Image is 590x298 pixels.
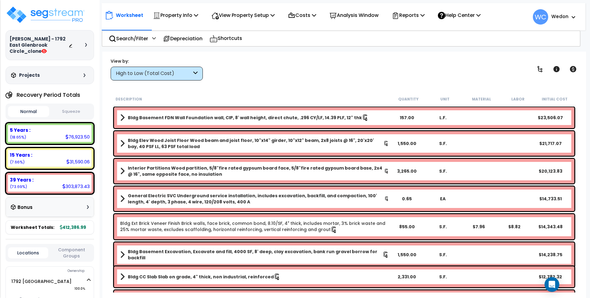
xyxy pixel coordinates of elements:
[8,247,48,258] button: Locations
[389,115,425,121] div: 157.00
[533,115,568,121] div: $23,506.07
[120,165,389,177] a: Assembly Title
[51,106,92,117] button: Squeeze
[389,140,425,147] div: 1,550.00
[440,97,450,102] small: Unit
[153,11,198,19] p: Property Info
[6,6,85,24] img: logo_pro_r.png
[120,249,389,261] a: Assembly Title
[10,127,30,133] b: 5 Years :
[533,196,568,202] div: $14,733.51
[120,193,389,205] a: Assembly Title
[425,224,461,230] div: S.F.
[120,113,389,122] a: Assembly Title
[10,36,69,54] h3: [PERSON_NAME] - 1792 East Glenbrook Circle_clone
[210,34,242,43] p: Shortcuts
[66,159,90,165] div: 31,590.06
[60,224,86,230] b: 412,386.99
[425,252,461,258] div: S.F.
[533,274,568,280] div: $12,782.32
[18,267,94,275] div: Ownership
[10,184,27,189] small: 73.68647347483004%
[389,224,425,230] div: 855.00
[18,205,33,210] h3: Bonus
[425,115,461,121] div: L.F.
[159,31,206,46] div: Depreciation
[10,177,33,183] b: 39 Years :
[128,137,383,150] b: Bldg Elev Wood Joist Floor Wood beam and joist floor, 10"x14" girder, 10"x12" beam, 2x8 joists @ ...
[120,220,389,233] a: Individual Item
[65,134,90,140] div: 76,923.50
[206,31,246,46] div: Shortcuts
[425,196,461,202] div: EA
[425,168,461,174] div: S.F.
[329,11,379,19] p: Analysis Window
[288,11,316,19] p: Costs
[392,11,425,19] p: Reports
[116,70,192,77] div: High to Low (Total Cost)
[533,168,568,174] div: $20,123.83
[17,92,80,98] h4: Recovery Period Totals
[74,285,91,292] span: 100.0%
[11,278,72,284] a: 1792 [GEOGRAPHIC_DATA] 100.0%
[497,224,533,230] div: $8.82
[128,115,362,121] b: Bldg Basement FDN Wall Foundation wall, CIP, 8' wall height, direct chute, .296 CY/LF, 14.39 PLF,...
[120,137,389,150] a: Assembly Title
[398,97,419,102] small: Quantity
[8,106,49,117] button: Normal
[51,246,92,259] button: Component Groups
[116,97,142,102] small: Description
[542,97,568,102] small: Initial Cost
[128,193,384,205] b: General Electric SVC Underground service installation, includes excavation, backfill, and compact...
[111,58,203,64] div: View by:
[116,11,143,19] p: Worksheet
[62,183,90,190] div: 303,873.43
[461,224,497,230] div: $7.96
[533,9,548,25] span: WC
[389,274,425,280] div: 2,331.00
[10,135,26,140] small: 18.65323151925816%
[11,224,54,230] span: Worksheet Totals:
[438,11,481,19] p: Help Center
[472,97,491,102] small: Material
[389,196,425,202] div: 0.65
[425,274,461,280] div: S.F.
[533,252,568,258] div: $14,238.75
[10,159,25,165] small: 7.660295005911801%
[109,34,148,43] p: Search/Filter
[533,224,568,230] div: $14,343.48
[10,152,32,158] b: 15 Years :
[211,11,275,19] p: View Property Setup
[163,34,203,43] p: Depreciation
[128,165,384,177] b: Interior Partitions Wood partition, 5/8"fire rated gypsum board face, 5/8"fire rated gypsum board...
[511,97,525,102] small: Labor
[128,249,383,261] b: Bldg Basement Excavation, Excavate and fill, 4000 SF, 8' deep, clay excavation, bank run gravel b...
[389,168,425,174] div: 3,265.00
[545,277,559,292] div: Open Intercom Messenger
[533,140,568,147] div: $21,717.07
[120,273,389,281] a: Assembly Title
[19,72,40,78] h3: Projects
[389,252,425,258] div: 1,550.00
[551,13,568,20] b: Wedon
[425,140,461,147] div: S.F.
[128,274,274,280] b: Bldg CC Slab Slab on grade, 4" thick, non industrial, reinforced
